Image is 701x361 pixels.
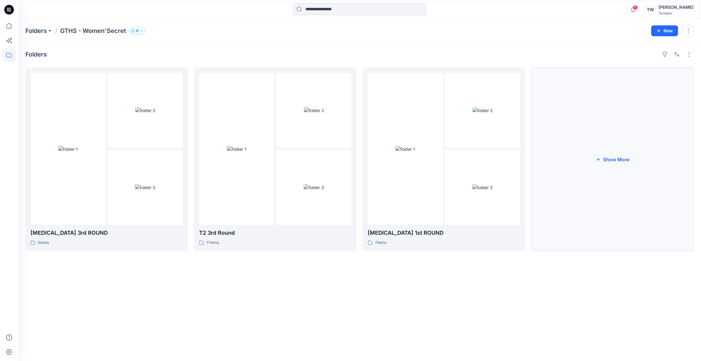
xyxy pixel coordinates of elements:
[206,240,219,246] p: 11 items
[25,68,188,251] a: folder 1folder 2folder 3[MEDICAL_DATA] 3rd ROUND5items
[128,27,146,35] button: 9
[199,229,351,237] p: T2 3rd Round
[135,107,155,114] img: folder 2
[25,27,47,35] a: Folders
[531,68,694,251] button: Show More
[136,27,138,34] p: 9
[368,229,520,237] p: [MEDICAL_DATA] 1st ROUND
[396,146,415,152] img: folder 1
[38,240,49,246] p: 5 items
[25,51,47,58] h4: Folders
[633,5,638,10] span: 5
[304,184,324,191] img: folder 3
[363,68,525,251] a: folder 1folder 2folder 3[MEDICAL_DATA] 1st ROUND7items
[472,184,493,191] img: folder 3
[473,107,493,114] img: folder 2
[658,11,693,15] div: Tendam
[135,184,155,191] img: folder 3
[375,240,386,246] p: 7 items
[651,25,678,36] button: New
[645,4,656,15] div: TW
[31,229,183,237] p: [MEDICAL_DATA] 3rd ROUND
[60,27,126,35] p: GTHS - Women'Secret
[658,4,693,11] div: [PERSON_NAME]
[58,146,78,152] img: folder 1
[304,107,324,114] img: folder 2
[194,68,357,251] a: folder 1folder 2folder 3T2 3rd Round11items
[227,146,247,152] img: folder 1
